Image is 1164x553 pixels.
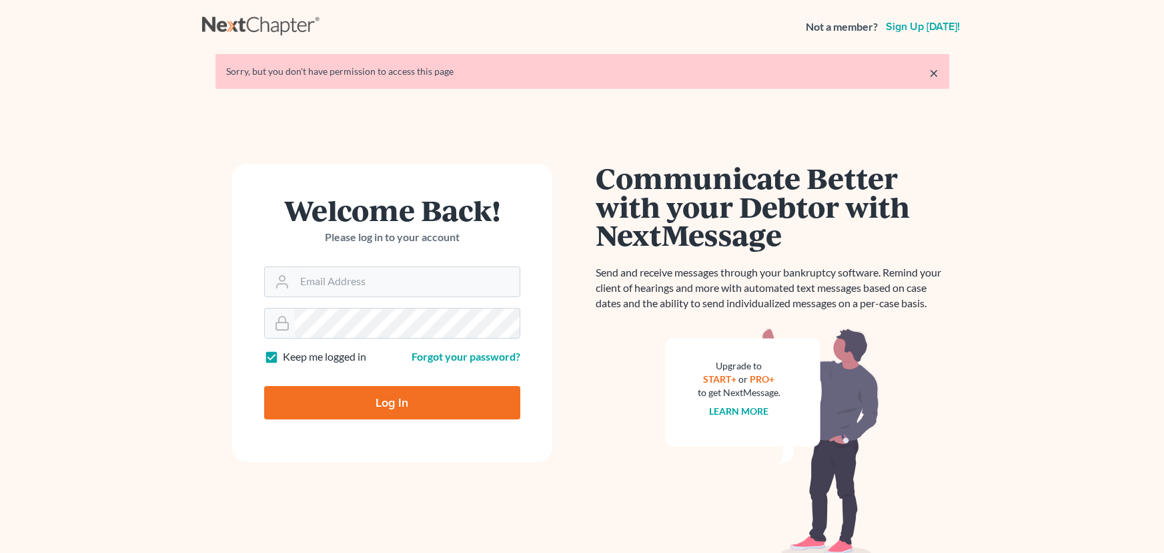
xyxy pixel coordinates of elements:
input: Log In [264,386,520,419]
div: Sorry, but you don't have permission to access this page [226,65,939,78]
a: Learn more [709,405,768,417]
input: Email Address [295,267,520,297]
a: PRO+ [750,373,774,385]
p: Send and receive messages through your bankruptcy software. Remind your client of hearings and mo... [596,265,949,311]
strong: Not a member? [806,19,878,35]
label: Keep me logged in [283,349,366,365]
a: Sign up [DATE]! [883,21,963,32]
div: Upgrade to [698,359,780,373]
p: Please log in to your account [264,230,520,245]
a: Forgot your password? [412,350,520,363]
a: × [929,65,939,81]
h1: Welcome Back! [264,196,520,224]
a: START+ [703,373,736,385]
h1: Communicate Better with your Debtor with NextMessage [596,164,949,249]
span: or [738,373,748,385]
div: to get NextMessage. [698,386,780,399]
